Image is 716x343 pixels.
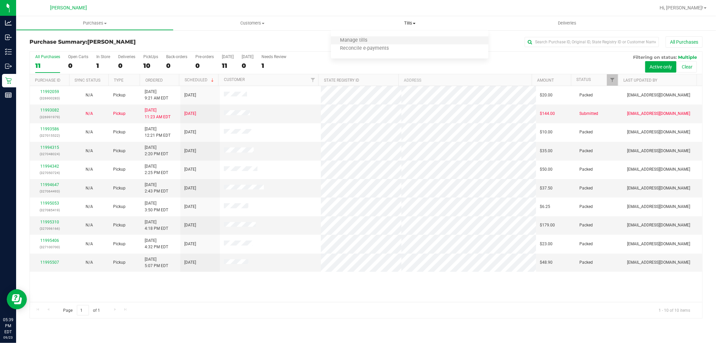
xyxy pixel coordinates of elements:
[145,78,163,83] a: Ordered
[118,54,135,59] div: Deliveries
[86,92,93,98] button: N/A
[5,19,12,26] inline-svg: Analytics
[113,204,126,210] span: Pickup
[627,129,690,135] span: [EMAIL_ADDRESS][DOMAIN_NAME]
[224,77,245,82] a: Customer
[607,74,618,86] a: Filter
[34,225,65,232] p: (327096166)
[86,93,93,97] span: Not Applicable
[549,20,585,26] span: Deliveries
[261,54,286,59] div: Needs Review
[627,185,690,191] span: [EMAIL_ADDRESS][DOMAIN_NAME]
[184,259,196,266] span: [DATE]
[5,48,12,55] inline-svg: Inventory
[113,185,126,191] span: Pickup
[86,260,93,265] span: Not Applicable
[645,61,676,73] button: Active only
[324,78,359,83] a: State Registry ID
[184,222,196,228] span: [DATE]
[34,114,65,120] p: (326991979)
[627,92,690,98] span: [EMAIL_ADDRESS][DOMAIN_NAME]
[166,54,187,59] div: Back-orders
[40,220,59,224] a: 11995310
[540,129,553,135] span: $10.00
[678,54,697,60] span: Multiple
[580,129,593,135] span: Packed
[96,62,110,70] div: 1
[195,54,214,59] div: Pre-orders
[34,132,65,139] p: (327015522)
[540,111,555,117] span: $144.00
[86,223,93,227] span: Not Applicable
[307,74,318,86] a: Filter
[86,186,93,190] span: Not Applicable
[633,54,677,60] span: Filtering on status:
[525,37,659,47] input: Search Purchase ID, Original ID, State Registry ID or Customer Name...
[35,78,60,83] a: Purchase ID
[113,259,126,266] span: Pickup
[195,62,214,70] div: 0
[40,127,59,131] a: 11993586
[540,185,553,191] span: $37.50
[86,166,93,173] button: N/A
[16,20,173,26] span: Purchases
[488,16,646,30] a: Deliveries
[540,259,553,266] span: $48.90
[540,204,551,210] span: $6.25
[86,129,93,135] button: N/A
[580,241,593,247] span: Packed
[627,166,690,173] span: [EMAIL_ADDRESS][DOMAIN_NAME]
[184,241,196,247] span: [DATE]
[34,170,65,176] p: (327050724)
[143,54,158,59] div: PickUps
[35,62,60,70] div: 11
[68,62,88,70] div: 0
[184,166,196,173] span: [DATE]
[222,54,234,59] div: [DATE]
[145,256,168,269] span: [DATE] 5:07 PM EDT
[184,111,196,117] span: [DATE]
[16,16,174,30] a: Purchases
[576,77,591,82] a: Status
[540,148,553,154] span: $35.00
[86,241,93,247] button: N/A
[145,163,168,176] span: [DATE] 2:25 PM EDT
[7,289,27,309] iframe: Resource center
[40,260,59,265] a: 11995507
[537,78,554,83] a: Amount
[40,108,59,113] a: 11993082
[96,54,110,59] div: In Store
[261,62,286,70] div: 1
[86,111,93,116] span: Not Applicable
[174,20,331,26] span: Customers
[540,92,553,98] span: $20.00
[86,111,93,117] button: N/A
[580,185,593,191] span: Packed
[5,92,12,98] inline-svg: Reports
[580,259,593,266] span: Packed
[580,222,593,228] span: Packed
[331,16,488,30] a: Tills Manage tills Reconcile e-payments
[666,36,703,48] button: All Purchases
[145,107,171,120] span: [DATE] 11:23 AM EDT
[145,144,168,157] span: [DATE] 2:20 PM EDT
[627,148,690,154] span: [EMAIL_ADDRESS][DOMAIN_NAME]
[184,92,196,98] span: [DATE]
[113,222,126,228] span: Pickup
[145,126,171,139] span: [DATE] 12:21 PM EDT
[580,148,593,154] span: Packed
[5,63,12,70] inline-svg: Outbound
[580,111,599,117] span: Submitted
[77,305,89,315] input: 1
[40,238,59,243] a: 11995406
[540,222,555,228] span: $179.00
[113,166,126,173] span: Pickup
[34,151,65,157] p: (327048024)
[185,78,215,82] a: Scheduled
[118,62,135,70] div: 0
[86,185,93,191] button: N/A
[50,5,87,11] span: [PERSON_NAME]
[87,39,136,45] span: [PERSON_NAME]
[145,200,168,213] span: [DATE] 3:50 PM EDT
[86,148,93,153] span: Not Applicable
